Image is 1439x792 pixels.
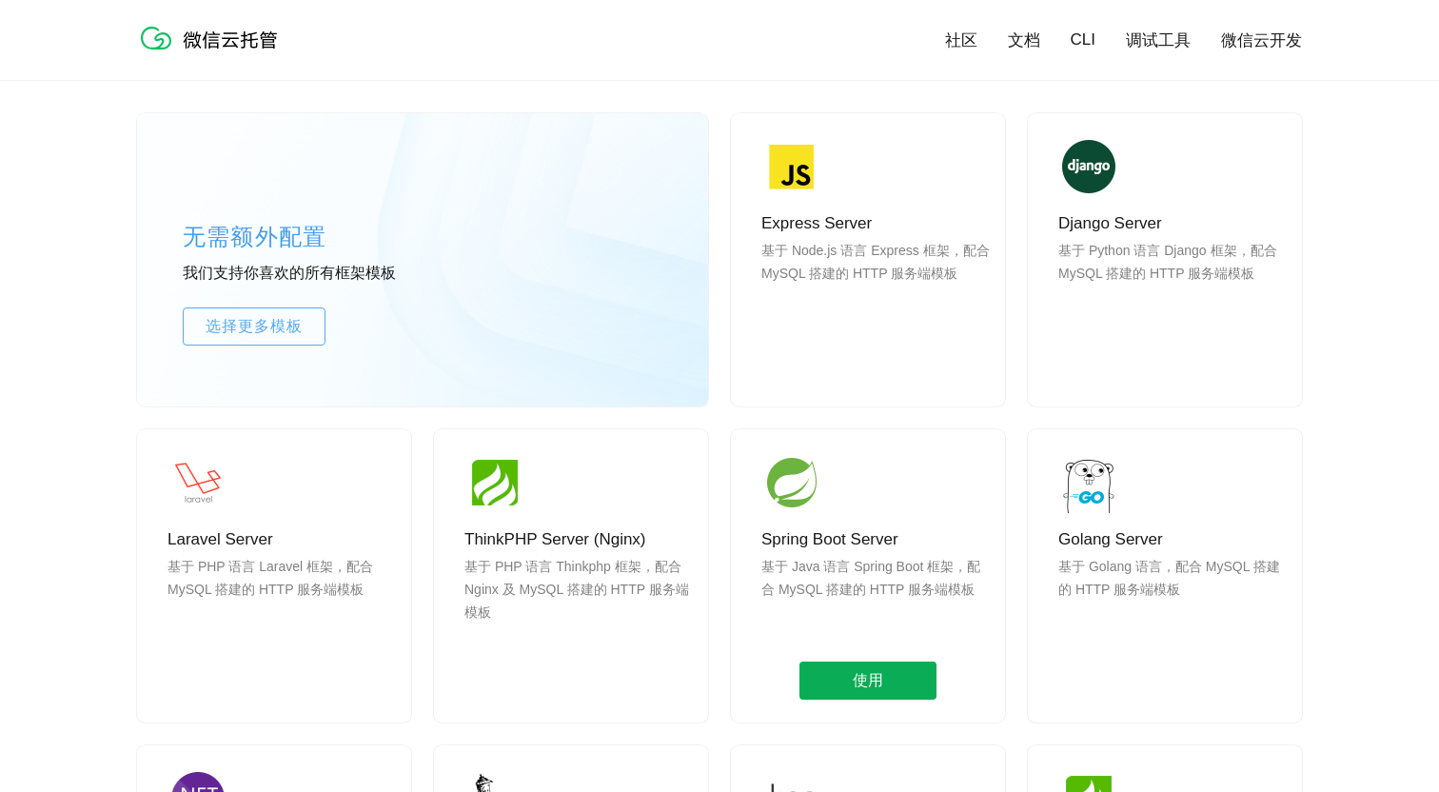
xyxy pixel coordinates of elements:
p: 基于 Golang 语言，配合 MySQL 搭建的 HTTP 服务端模板 [1058,555,1287,646]
p: 基于 PHP 语言 Thinkphp 框架，配合 Nginx 及 MySQL 搭建的 HTTP 服务端模板 [464,555,693,646]
p: Golang Server [1058,528,1287,551]
p: 基于 Node.js 语言 Express 框架，配合 MySQL 搭建的 HTTP 服务端模板 [761,239,990,330]
p: Express Server [761,212,990,235]
p: 基于 Java 语言 Spring Boot 框架，配合 MySQL 搭建的 HTTP 服务端模板 [761,555,990,646]
a: CLI [1071,30,1095,49]
p: 我们支持你喜欢的所有框架模板 [183,264,468,285]
p: 基于 PHP 语言 Laravel 框架，配合 MySQL 搭建的 HTTP 服务端模板 [168,555,396,646]
span: 选择更多模板 [184,315,325,338]
p: 无需额外配置 [183,218,468,256]
p: Spring Boot Server [761,528,990,551]
a: 文档 [1008,30,1040,51]
a: 调试工具 [1126,30,1191,51]
a: 微信云开发 [1221,30,1302,51]
a: 微信云托管 [137,44,289,60]
p: 基于 Python 语言 Django 框架，配合 MySQL 搭建的 HTTP 服务端模板 [1058,239,1287,330]
p: Laravel Server [168,528,396,551]
p: Django Server [1058,212,1287,235]
a: 社区 [945,30,977,51]
span: 使用 [799,662,936,700]
img: 微信云托管 [137,19,289,57]
p: ThinkPHP Server (Nginx) [464,528,693,551]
